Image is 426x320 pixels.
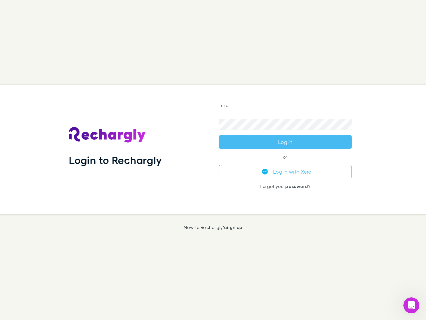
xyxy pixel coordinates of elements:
h1: Login to Rechargly [69,154,162,166]
img: Xero's logo [262,169,268,175]
a: password [285,183,308,189]
iframe: Intercom live chat [403,297,419,313]
button: Log in [219,135,352,149]
button: Log in with Xero [219,165,352,178]
p: New to Rechargly? [184,225,243,230]
p: Forgot your ? [219,184,352,189]
a: Sign up [225,224,242,230]
span: or [219,157,352,157]
img: Rechargly's Logo [69,127,146,143]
